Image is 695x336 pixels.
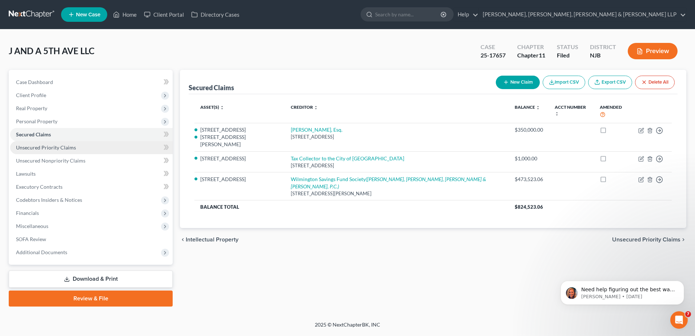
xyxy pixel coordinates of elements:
[9,271,173,288] a: Download & Print
[9,291,173,307] a: Review & File
[16,184,63,190] span: Executory Contracts
[16,92,46,98] span: Client Profile
[557,51,578,60] div: Filed
[612,237,680,243] span: Unsecured Priority Claims
[454,8,478,21] a: Help
[536,105,540,110] i: unfold_more
[543,76,585,89] button: Import CSV
[10,128,173,141] a: Secured Claims
[479,8,686,21] a: [PERSON_NAME], [PERSON_NAME], [PERSON_NAME] & [PERSON_NAME] LLP
[16,144,76,151] span: Unsecured Priority Claims
[200,176,279,183] li: [STREET_ADDRESS]
[291,162,503,169] div: [STREET_ADDRESS]
[557,43,578,51] div: Status
[140,8,188,21] a: Client Portal
[16,105,47,111] span: Real Property
[188,8,243,21] a: Directory Cases
[291,190,503,197] div: [STREET_ADDRESS][PERSON_NAME]
[16,157,85,164] span: Unsecured Nonpriority Claims
[16,79,53,85] span: Case Dashboard
[10,76,173,89] a: Case Dashboard
[539,52,545,59] span: 11
[10,154,173,167] a: Unsecured Nonpriority Claims
[180,237,186,243] i: chevron_left
[189,83,234,92] div: Secured Claims
[555,104,586,116] a: Acct Number unfold_more
[588,76,632,89] a: Export CSV
[16,197,82,203] span: Codebtors Insiders & Notices
[16,131,51,137] span: Secured Claims
[515,126,543,133] div: $350,000.00
[10,141,173,154] a: Unsecured Priority Claims
[9,45,95,56] span: J AND A 5TH AVE LLC
[515,204,543,210] span: $824,523.06
[590,43,616,51] div: District
[200,126,279,133] li: [STREET_ADDRESS]
[16,236,46,242] span: SOFA Review
[200,133,279,148] li: [STREET_ADDRESS][PERSON_NAME]
[180,237,238,243] button: chevron_left Intellectual Property
[16,210,39,216] span: Financials
[314,105,318,110] i: unfold_more
[291,133,503,140] div: [STREET_ADDRESS]
[10,233,173,246] a: SOFA Review
[612,237,686,243] button: Unsecured Priority Claims chevron_right
[517,51,545,60] div: Chapter
[76,12,100,17] span: New Case
[200,104,224,110] a: Asset(s) unfold_more
[186,237,238,243] span: Intellectual Property
[594,100,632,123] th: Amended
[375,8,442,21] input: Search by name...
[515,155,543,162] div: $1,000.00
[194,200,509,213] th: Balance Total
[590,51,616,60] div: NJB
[291,176,486,189] i: ([PERSON_NAME], [PERSON_NAME], [PERSON_NAME] & [PERSON_NAME], P.C.)
[16,171,36,177] span: Lawsuits
[291,155,404,161] a: Tax Collector to the City of [GEOGRAPHIC_DATA]
[517,43,545,51] div: Chapter
[140,321,555,334] div: 2025 © NextChapterBK, INC
[16,223,48,229] span: Miscellaneous
[628,43,678,59] button: Preview
[635,76,675,89] button: Delete All
[555,112,559,116] i: unfold_more
[550,265,695,316] iframe: Intercom notifications message
[200,155,279,162] li: [STREET_ADDRESS]
[109,8,140,21] a: Home
[680,237,686,243] i: chevron_right
[481,43,506,51] div: Case
[291,127,342,133] a: [PERSON_NAME], Esq.
[16,118,57,124] span: Personal Property
[291,176,486,189] a: Wilmington Savings Fund Society([PERSON_NAME], [PERSON_NAME], [PERSON_NAME] & [PERSON_NAME], P.C.)
[481,51,506,60] div: 25-17657
[496,76,540,89] button: New Claim
[685,311,691,317] span: 7
[515,104,540,110] a: Balance unfold_more
[10,167,173,180] a: Lawsuits
[220,105,224,110] i: unfold_more
[291,104,318,110] a: Creditor unfold_more
[515,176,543,183] div: $473,523.06
[10,180,173,193] a: Executory Contracts
[670,311,688,329] iframe: Intercom live chat
[16,249,67,255] span: Additional Documents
